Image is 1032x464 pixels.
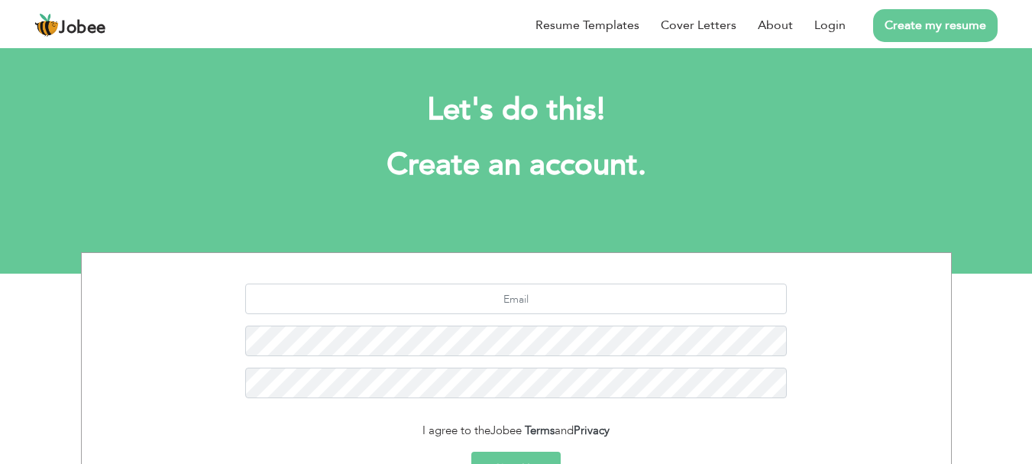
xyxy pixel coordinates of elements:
span: Jobee [59,20,106,37]
div: I agree to the and [93,422,940,440]
a: Create my resume [873,9,998,42]
span: Jobee [490,423,522,438]
a: Login [814,16,846,34]
a: Resume Templates [535,16,639,34]
a: Cover Letters [661,16,736,34]
input: Email [245,284,787,314]
img: jobee.io [34,13,59,37]
a: About [758,16,793,34]
h2: Let's do this! [104,90,929,130]
a: Jobee [34,13,106,37]
a: Privacy [574,423,610,438]
h1: Create an account. [104,145,929,185]
a: Terms [525,423,555,438]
